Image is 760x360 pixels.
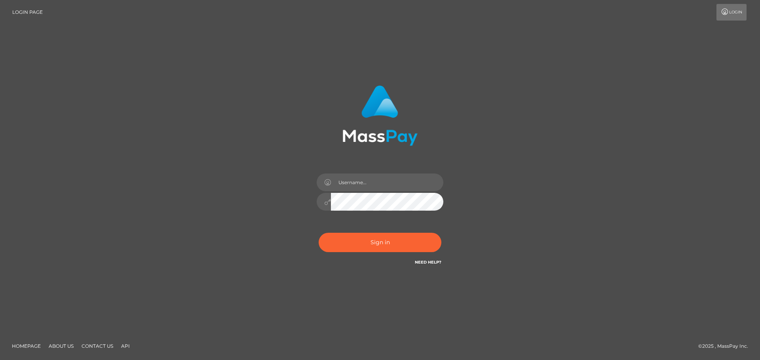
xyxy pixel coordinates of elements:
a: Need Help? [415,260,441,265]
a: About Us [46,340,77,352]
a: Login [716,4,747,21]
a: Contact Us [78,340,116,352]
input: Username... [331,173,443,191]
div: © 2025 , MassPay Inc. [698,342,754,351]
a: Login Page [12,4,43,21]
a: Homepage [9,340,44,352]
a: API [118,340,133,352]
button: Sign in [319,233,441,252]
img: MassPay Login [342,85,418,146]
